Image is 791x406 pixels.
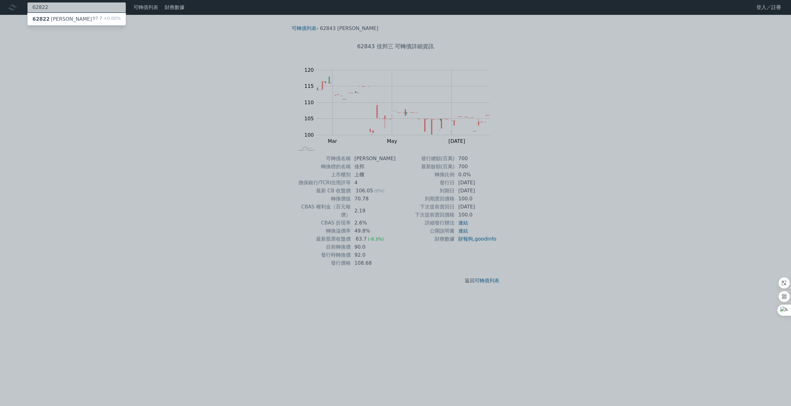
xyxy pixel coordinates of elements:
[27,13,126,25] a: 62822[PERSON_NAME] 97.7+0.00%
[760,376,791,406] div: 聊天小工具
[760,376,791,406] iframe: Chat Widget
[32,15,92,23] div: [PERSON_NAME]
[32,16,50,22] span: 62822
[93,15,121,23] div: 97.7
[102,16,121,21] span: +0.00%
